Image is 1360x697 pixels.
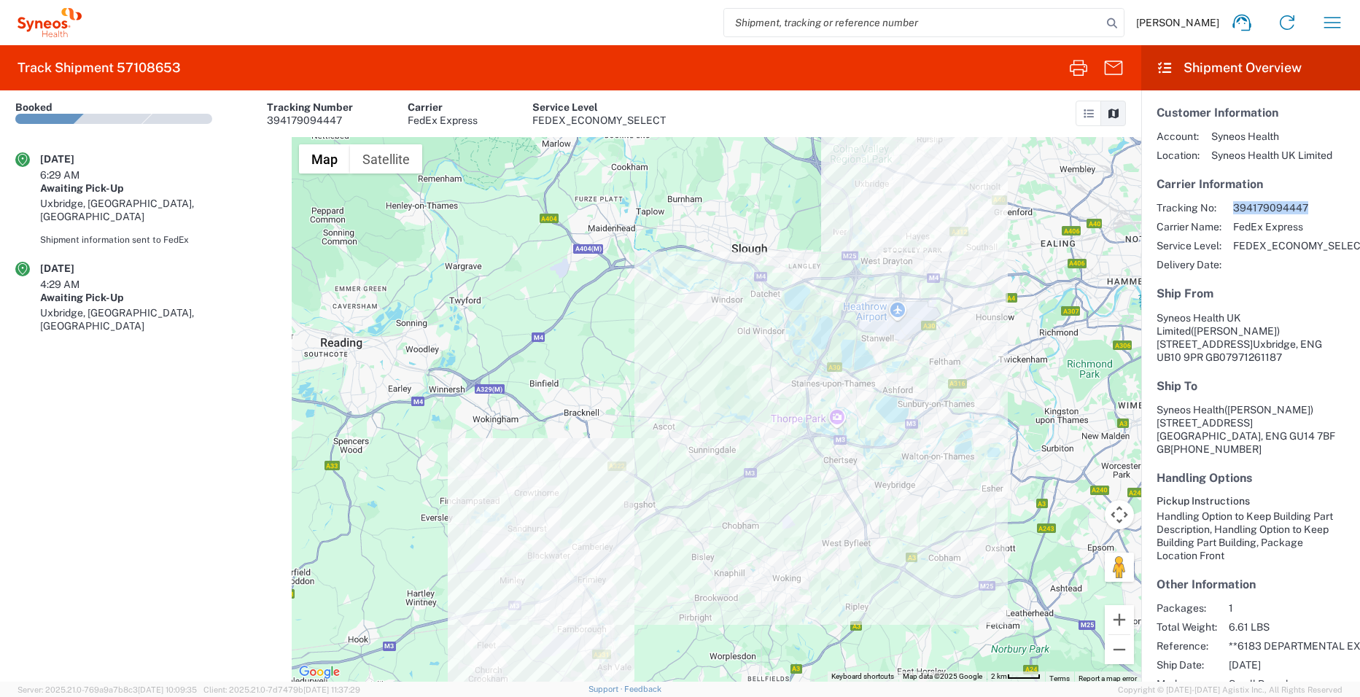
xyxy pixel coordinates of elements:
button: Zoom out [1105,635,1134,664]
span: [DATE] 10:09:35 [138,685,197,694]
div: FEDEX_ECONOMY_SELECT [532,114,666,127]
span: Delivery Date: [1157,258,1221,271]
h5: Ship To [1157,379,1345,393]
h5: Ship From [1157,287,1345,300]
div: Booked [15,101,53,114]
div: Handling Option to Keep Building Part Description, Handling Option to Keep Building Part Building... [1157,510,1345,562]
span: Client: 2025.21.0-7d7479b [203,685,360,694]
h5: Other Information [1157,577,1345,591]
address: Uxbridge, ENG UB10 9PR GB [1157,311,1345,364]
span: [DATE] 11:37:29 [303,685,360,694]
span: Syneos Health UK Limited [1157,312,1241,337]
div: 4:29 AM [40,278,113,291]
h5: Customer Information [1157,106,1345,120]
span: Service Level: [1157,239,1221,252]
div: FedEx Express [408,114,478,127]
span: Location: [1157,149,1200,162]
a: Terms [1049,674,1070,682]
div: Tracking Number [267,101,353,114]
a: Support [588,685,625,693]
span: ([PERSON_NAME]) [1191,325,1280,337]
div: [DATE] [40,152,113,166]
img: Google [295,663,343,682]
span: 2 km [991,672,1007,680]
span: Mode: [1157,677,1217,690]
div: Service Level [532,101,666,114]
div: [DATE] [40,262,113,275]
div: Awaiting Pick-Up [40,182,276,195]
span: [PERSON_NAME] [1136,16,1219,29]
a: Feedback [624,685,661,693]
span: Syneos Health [STREET_ADDRESS] [1157,404,1313,429]
span: Total Weight: [1157,620,1217,634]
span: Tracking No: [1157,201,1221,214]
span: [STREET_ADDRESS] [1157,338,1253,350]
h5: Handling Options [1157,471,1345,485]
button: Map Scale: 2 km per 42 pixels [987,671,1045,682]
div: Uxbridge, [GEOGRAPHIC_DATA], [GEOGRAPHIC_DATA] [40,306,276,332]
span: Reference: [1157,639,1217,653]
div: Awaiting Pick-Up [40,291,276,304]
div: 6:29 AM [40,168,113,182]
span: Server: 2025.21.0-769a9a7b8c3 [18,685,197,694]
address: [GEOGRAPHIC_DATA], ENG GU14 7BF GB [1157,403,1345,456]
div: 394179094447 [267,114,353,127]
span: 07971261187 [1219,351,1282,363]
div: Carrier [408,101,478,114]
button: Zoom in [1105,605,1134,634]
span: Ship Date: [1157,658,1217,671]
h6: Pickup Instructions [1157,495,1345,507]
span: Copyright © [DATE]-[DATE] Agistix Inc., All Rights Reserved [1118,683,1342,696]
h2: Track Shipment 57108653 [18,59,181,77]
button: Map camera controls [1105,500,1134,529]
span: Map data ©2025 Google [903,672,982,680]
span: Syneos Health [1211,130,1332,143]
div: Uxbridge, [GEOGRAPHIC_DATA], [GEOGRAPHIC_DATA] [40,197,276,223]
button: Keyboard shortcuts [831,671,894,682]
span: Packages: [1157,601,1217,615]
header: Shipment Overview [1141,45,1360,90]
span: Carrier Name: [1157,220,1221,233]
span: Syneos Health UK Limited [1211,149,1332,162]
button: Show street map [299,144,350,174]
input: Shipment, tracking or reference number [724,9,1102,36]
span: [PHONE_NUMBER] [1170,443,1262,455]
button: Show satellite imagery [350,144,422,174]
span: ([PERSON_NAME]) [1224,404,1313,416]
div: Shipment information sent to FedEx [40,233,276,246]
h5: Carrier Information [1157,177,1345,191]
a: Open this area in Google Maps (opens a new window) [295,663,343,682]
a: Report a map error [1079,674,1137,682]
span: Account: [1157,130,1200,143]
button: Drag Pegman onto the map to open Street View [1105,553,1134,582]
